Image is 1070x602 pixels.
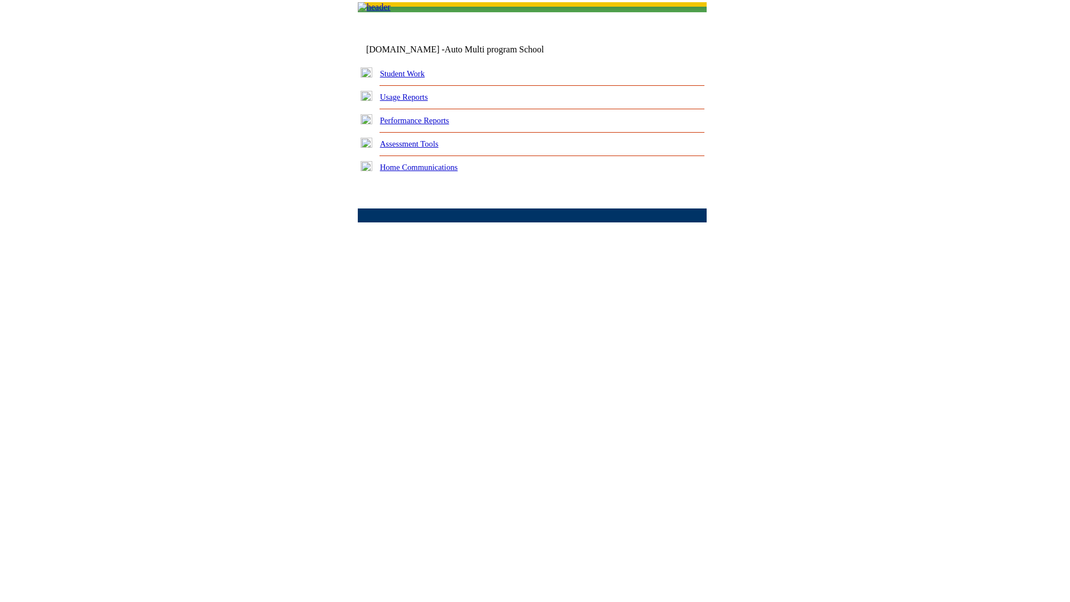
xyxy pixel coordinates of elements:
[445,45,544,54] nobr: Auto Multi program School
[380,69,425,78] a: Student Work
[361,91,372,101] img: plus.gif
[358,2,391,12] img: header
[361,138,372,148] img: plus.gif
[366,45,571,55] td: [DOMAIN_NAME] -
[380,139,439,148] a: Assessment Tools
[380,116,449,125] a: Performance Reports
[380,163,458,172] a: Home Communications
[361,114,372,124] img: plus.gif
[361,161,372,171] img: plus.gif
[380,93,428,101] a: Usage Reports
[361,67,372,77] img: plus.gif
